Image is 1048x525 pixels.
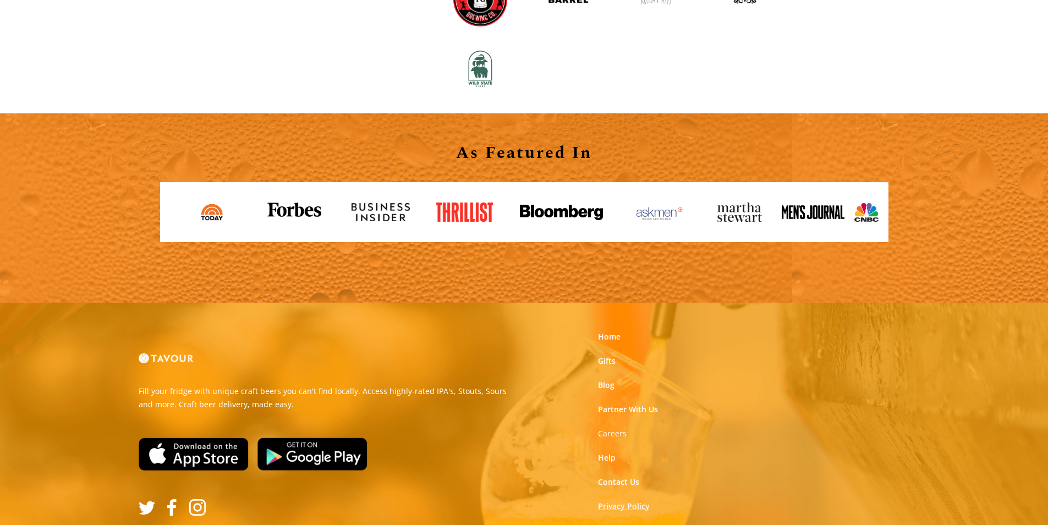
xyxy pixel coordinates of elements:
[598,477,639,488] a: Contact Us
[598,501,650,512] a: Privacy Policy
[598,428,627,439] a: Careers
[598,428,627,439] strong: Careers
[598,356,616,367] a: Gifts
[598,452,616,463] a: Help
[598,404,658,415] a: Partner With Us
[598,380,614,391] a: Blog
[456,140,592,166] strong: As Featured In
[139,385,516,411] p: Fill your fridge with unique craft beers you can't find locally. Access highly-rated IPA's, Stout...
[598,331,621,342] a: Home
